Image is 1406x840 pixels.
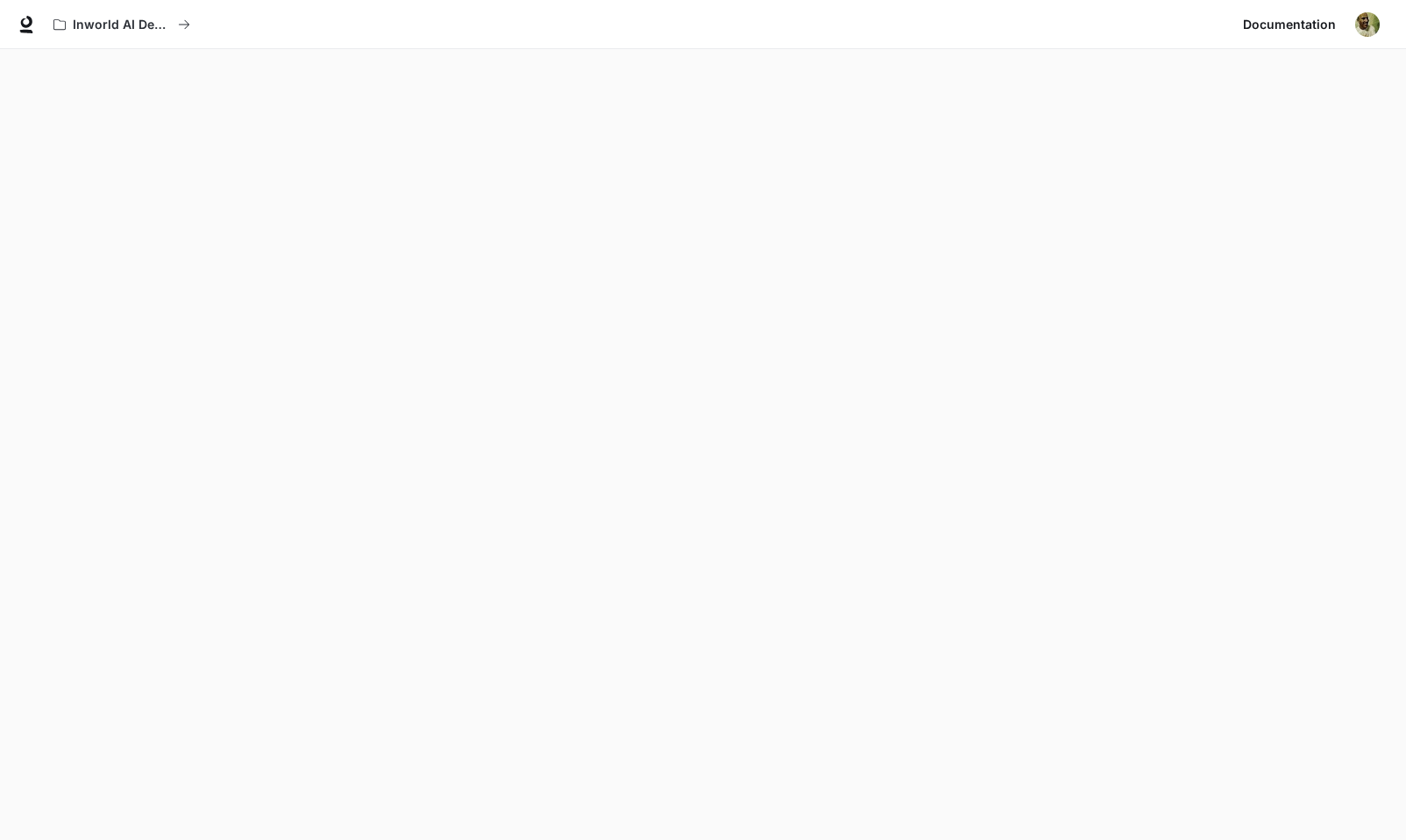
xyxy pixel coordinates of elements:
[1355,12,1380,37] img: User avatar
[1350,7,1385,42] button: User avatar
[1243,14,1336,36] span: Documentation
[46,7,198,42] button: All workspaces
[73,18,171,32] p: Inworld AI Demos
[1236,7,1343,42] a: Documentation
